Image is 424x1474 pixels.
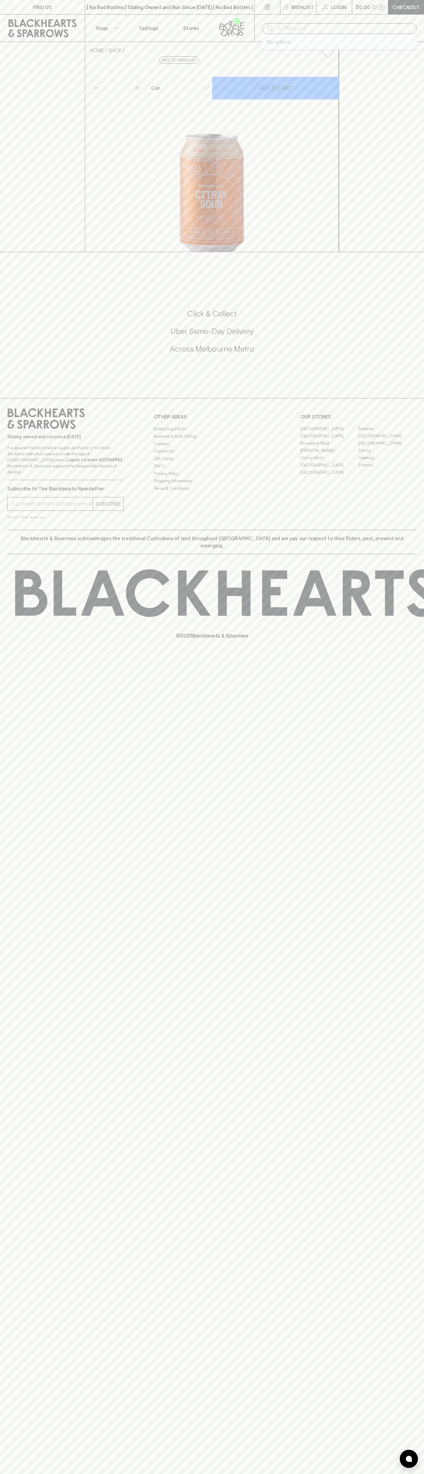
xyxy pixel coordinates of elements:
[127,15,170,42] a: Tastings
[359,432,417,440] a: [GEOGRAPHIC_DATA]
[154,433,270,440] a: Business & Bulk Gifting
[291,4,314,11] p: Wishlist
[159,56,199,64] button: Add to wishlist
[109,48,122,53] a: SHOP
[7,284,417,386] div: Call to action block
[149,82,212,94] div: Can
[212,77,339,99] button: ADD TO CART
[7,309,417,319] h5: Click & Collect
[300,440,359,447] a: Brunswick West
[300,425,359,432] a: [GEOGRAPHIC_DATA]
[262,34,417,50] div: No options
[406,1456,412,1462] img: bubble-icon
[300,432,359,440] a: [GEOGRAPHIC_DATA]
[380,5,383,9] p: 0
[331,4,346,11] p: Login
[151,84,160,92] p: Can
[259,84,292,92] p: ADD TO CART
[7,485,124,492] p: Subscribe to The Blackhearts Newsletter
[33,4,52,11] p: FIND US
[154,440,270,447] a: Careers
[154,455,270,462] a: Gift Cards
[359,425,417,432] a: Braddon
[359,447,417,454] a: Fitzroy
[392,4,420,11] p: Checkout
[93,497,123,510] button: SUBSCRIBE
[300,447,359,454] a: [PERSON_NAME]
[300,462,359,469] a: [GEOGRAPHIC_DATA]
[154,477,270,485] a: Shipping Information
[95,500,121,507] p: SUBSCRIBE
[154,425,270,432] a: Bottle Drop FAQ's
[170,15,212,42] a: Stores
[300,413,417,420] p: OUR STORES
[154,413,270,420] p: OTHER AREAS
[300,454,359,462] a: Fitzroy North
[12,499,93,509] input: e.g. jane@blackheartsandsparrows.com.au
[139,25,158,32] p: Tastings
[300,469,359,476] a: [GEOGRAPHIC_DATA]
[359,454,417,462] a: Geelong
[359,440,417,447] a: [GEOGRAPHIC_DATA]
[154,463,270,470] a: FAQ's
[154,448,270,455] a: Contact Us
[276,24,412,33] input: Try "Pinot noir"
[7,514,124,520] p: We will never spam you
[7,326,417,336] h5: Uber Same-Day Delivery
[96,25,108,32] p: Shop
[154,485,270,492] a: Terms & Conditions
[90,48,104,53] a: HOME
[66,457,122,462] strong: Liquor License #32064953
[7,344,417,354] h5: Across Melbourne Metro
[183,25,199,32] p: Stores
[7,434,124,440] p: Sibling owned and run since [DATE]
[85,62,339,252] img: 39062.png
[85,15,128,42] button: Shop
[12,535,412,549] p: Blackhearts & Sparrows acknowledges the traditional Custodians of land throughout [GEOGRAPHIC_DAT...
[7,445,124,475] p: It is against the law to sell or supply alcohol to, or to obtain alcohol on behalf of a person un...
[154,470,270,477] a: Privacy Policy
[356,4,370,11] p: $0.00
[319,44,336,60] button: Add to wishlist
[359,462,417,469] a: Prahran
